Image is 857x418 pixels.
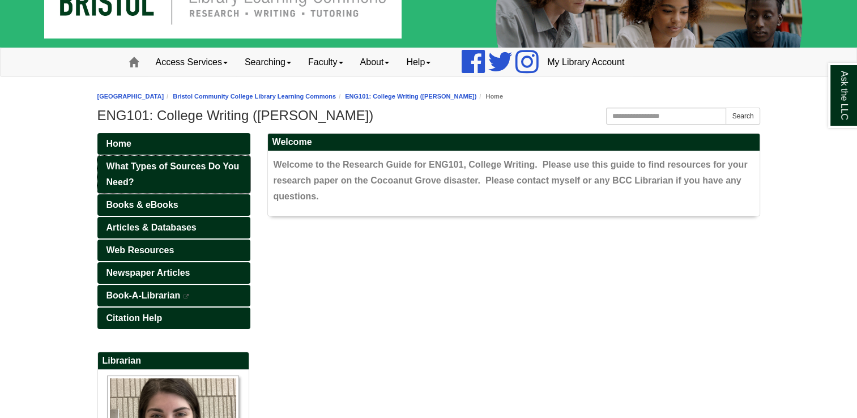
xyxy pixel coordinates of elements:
[97,108,760,123] h1: ENG101: College Writing ([PERSON_NAME])
[97,308,250,329] a: Citation Help
[106,223,197,232] span: Articles & Databases
[236,48,300,76] a: Searching
[398,48,439,76] a: Help
[97,133,250,155] a: Home
[97,262,250,284] a: Newspaper Articles
[300,48,352,76] a: Faculty
[97,285,250,306] a: Book-A-Librarian
[345,93,476,100] a: ENG101: College Writing ([PERSON_NAME])
[476,91,503,102] li: Home
[147,48,236,76] a: Access Services
[173,93,336,100] a: Bristol Community College Library Learning Commons
[97,91,760,102] nav: breadcrumb
[106,139,131,148] span: Home
[106,200,178,210] span: Books & eBooks
[274,160,748,201] span: Welcome to the Research Guide for ENG101, College Writing. Please use this guide to find resource...
[97,240,250,261] a: Web Resources
[97,93,164,100] a: [GEOGRAPHIC_DATA]
[106,245,174,255] span: Web Resources
[352,48,398,76] a: About
[98,352,249,370] h2: Librarian
[97,217,250,238] a: Articles & Databases
[97,156,250,193] a: What Types of Sources Do You Need?
[183,294,190,299] i: This link opens in a new window
[106,161,240,187] span: What Types of Sources Do You Need?
[106,313,163,323] span: Citation Help
[268,134,760,151] h2: Welcome
[539,48,633,76] a: My Library Account
[97,194,250,216] a: Books & eBooks
[106,291,181,300] span: Book-A-Librarian
[106,268,190,278] span: Newspaper Articles
[726,108,760,125] button: Search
